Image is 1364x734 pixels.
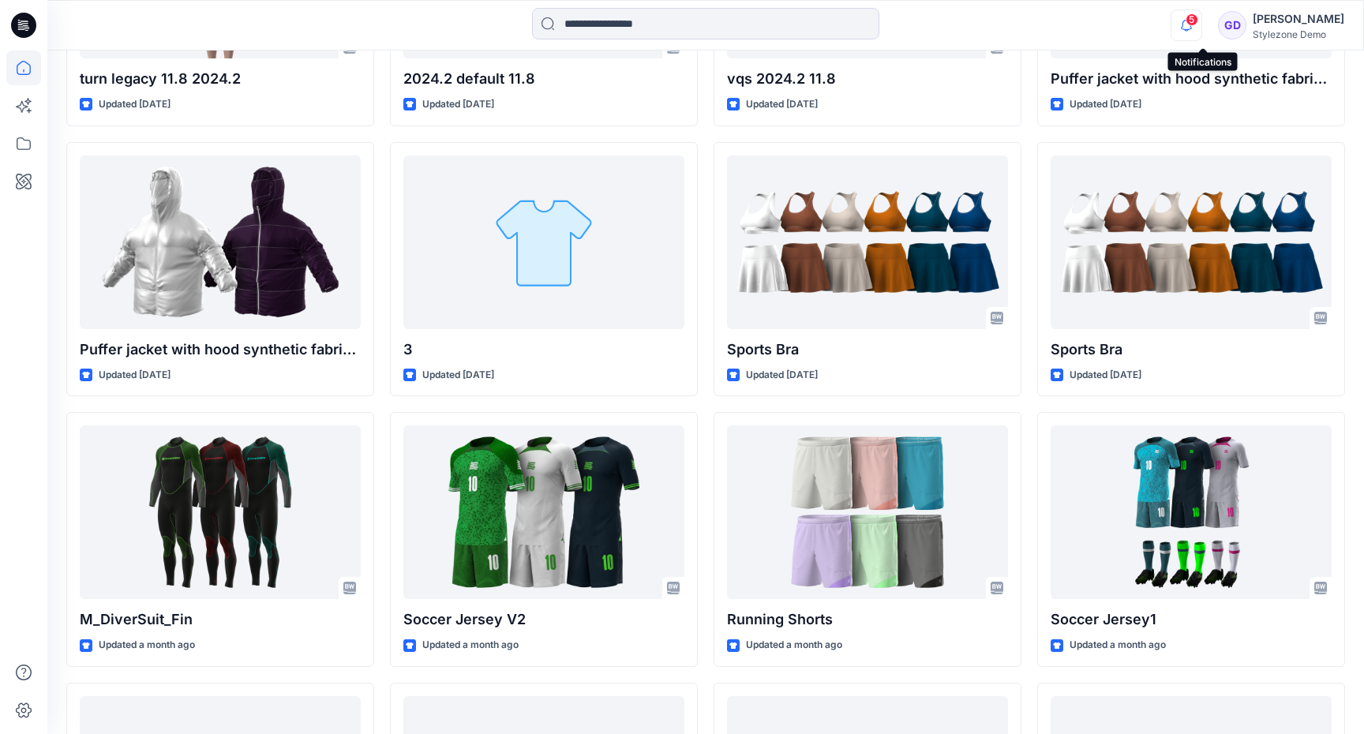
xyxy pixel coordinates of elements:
span: 5 [1186,13,1198,26]
p: Soccer Jersey1 [1051,609,1332,631]
p: Updated a month ago [1070,637,1166,653]
p: Updated [DATE] [746,96,818,113]
p: Updated a month ago [99,637,195,653]
p: Updated [DATE] [1070,367,1141,384]
p: 2024.2 default 11.8 [403,68,684,90]
p: Puffer jacket with hood synthetic fabric 2 colorway silver and deep purple [80,339,361,361]
a: Running Shorts [727,425,1008,599]
p: Updated [DATE] [422,367,494,384]
p: Soccer Jersey V2 [403,609,684,631]
a: 3 [403,155,684,329]
a: M_DiverSuit_Fin [80,425,361,599]
p: M_DiverSuit_Fin [80,609,361,631]
p: vqs 2024.2 11.8 [727,68,1008,90]
p: Updated [DATE] [746,367,818,384]
p: Running Shorts [727,609,1008,631]
a: Sports Bra [1051,155,1332,329]
p: Sports Bra [727,339,1008,361]
div: [PERSON_NAME] [1253,9,1344,28]
p: Updated [DATE] [422,96,494,113]
div: Stylezone Demo [1253,28,1344,40]
div: GD [1218,11,1246,39]
p: Updated [DATE] [99,96,170,113]
p: Updated a month ago [422,637,519,653]
p: 3 [403,339,684,361]
p: Sports Bra [1051,339,1332,361]
a: Soccer Jersey V2 [403,425,684,599]
p: Puffer jacket with hood synthetic fabric 2 colorway silver and deep purple [1051,68,1332,90]
a: Soccer Jersey1 [1051,425,1332,599]
a: Sports Bra [727,155,1008,329]
p: turn legacy 11.8 2024.2 [80,68,361,90]
a: Puffer jacket with hood synthetic fabric 2 colorway silver and deep purple [80,155,361,329]
p: Updated [DATE] [1070,96,1141,113]
p: Updated [DATE] [99,367,170,384]
p: Updated a month ago [746,637,842,653]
